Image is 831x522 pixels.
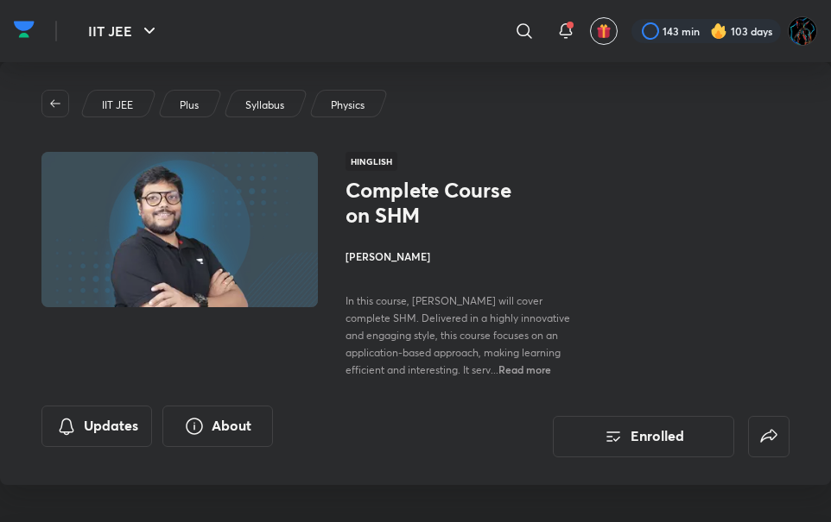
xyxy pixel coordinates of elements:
[41,406,152,447] button: Updates
[39,150,320,309] img: Thumbnail
[710,22,727,40] img: streak
[596,23,612,39] img: avatar
[177,97,202,113] a: Plus
[346,248,582,264] h4: [PERSON_NAME]
[180,97,199,113] p: Plus
[498,362,551,376] span: Read more
[553,416,734,457] button: Enrolled
[346,152,397,171] span: Hinglish
[328,97,368,113] a: Physics
[102,97,133,113] p: IIT JEE
[78,14,170,48] button: IIT JEE
[99,97,136,113] a: IIT JEE
[14,16,35,42] img: Company Logo
[331,97,365,113] p: Physics
[748,416,790,457] button: false
[346,294,570,376] span: In this course, [PERSON_NAME] will cover complete SHM. Delivered in a highly innovative and engag...
[788,16,817,46] img: Umang Raj
[162,406,273,447] button: About
[346,178,518,228] h1: Complete Course on SHM
[243,97,288,113] a: Syllabus
[14,16,35,47] a: Company Logo
[590,17,618,45] button: avatar
[245,97,284,113] p: Syllabus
